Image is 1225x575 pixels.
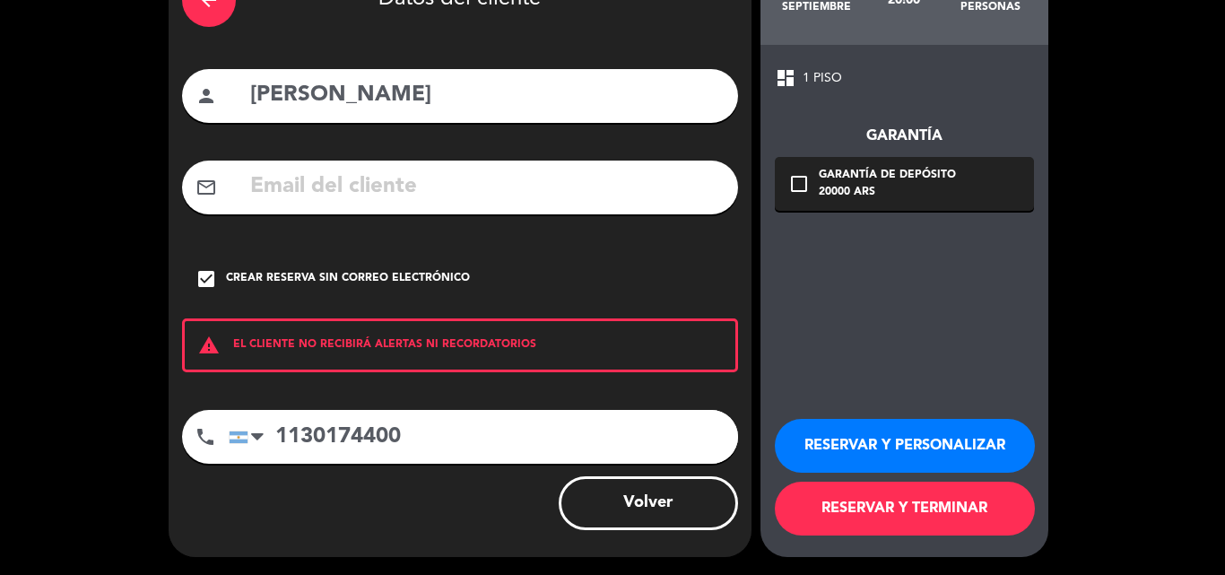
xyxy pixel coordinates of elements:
button: RESERVAR Y PERSONALIZAR [775,419,1035,473]
button: RESERVAR Y TERMINAR [775,482,1035,536]
i: warning [185,335,233,356]
span: dashboard [775,67,796,89]
input: Número de teléfono... [229,410,738,464]
input: Email del cliente [248,169,725,205]
i: check_box_outline_blank [788,173,810,195]
button: Volver [559,476,738,530]
i: person [195,85,217,107]
i: check_box [195,268,217,290]
div: Crear reserva sin correo electrónico [226,270,470,288]
div: Argentina: +54 [230,411,271,463]
i: mail_outline [195,177,217,198]
span: 1 PISO [803,68,842,89]
div: Garantía [775,125,1034,148]
div: Garantía de depósito [819,167,956,185]
div: 20000 ARS [819,184,956,202]
div: EL CLIENTE NO RECIBIRÁ ALERTAS NI RECORDATORIOS [182,318,738,372]
input: Nombre del cliente [248,77,725,114]
i: phone [195,426,216,448]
